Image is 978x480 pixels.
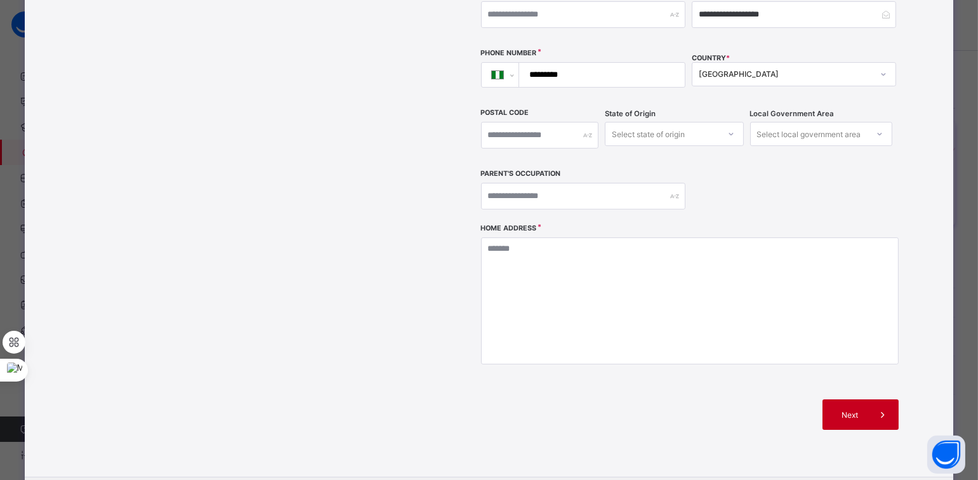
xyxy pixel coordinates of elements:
div: Select state of origin [612,122,685,146]
label: Parent's Occupation [481,170,561,178]
div: [GEOGRAPHIC_DATA] [699,70,873,79]
label: Phone Number [481,49,537,57]
span: Local Government Area [750,109,835,118]
button: Open asap [927,436,965,474]
div: Select local government area [757,122,861,146]
label: Postal Code [481,109,529,117]
label: Home Address [481,224,537,232]
span: State of Origin [605,109,656,118]
span: COUNTRY [692,54,730,62]
span: Next [832,410,868,420]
